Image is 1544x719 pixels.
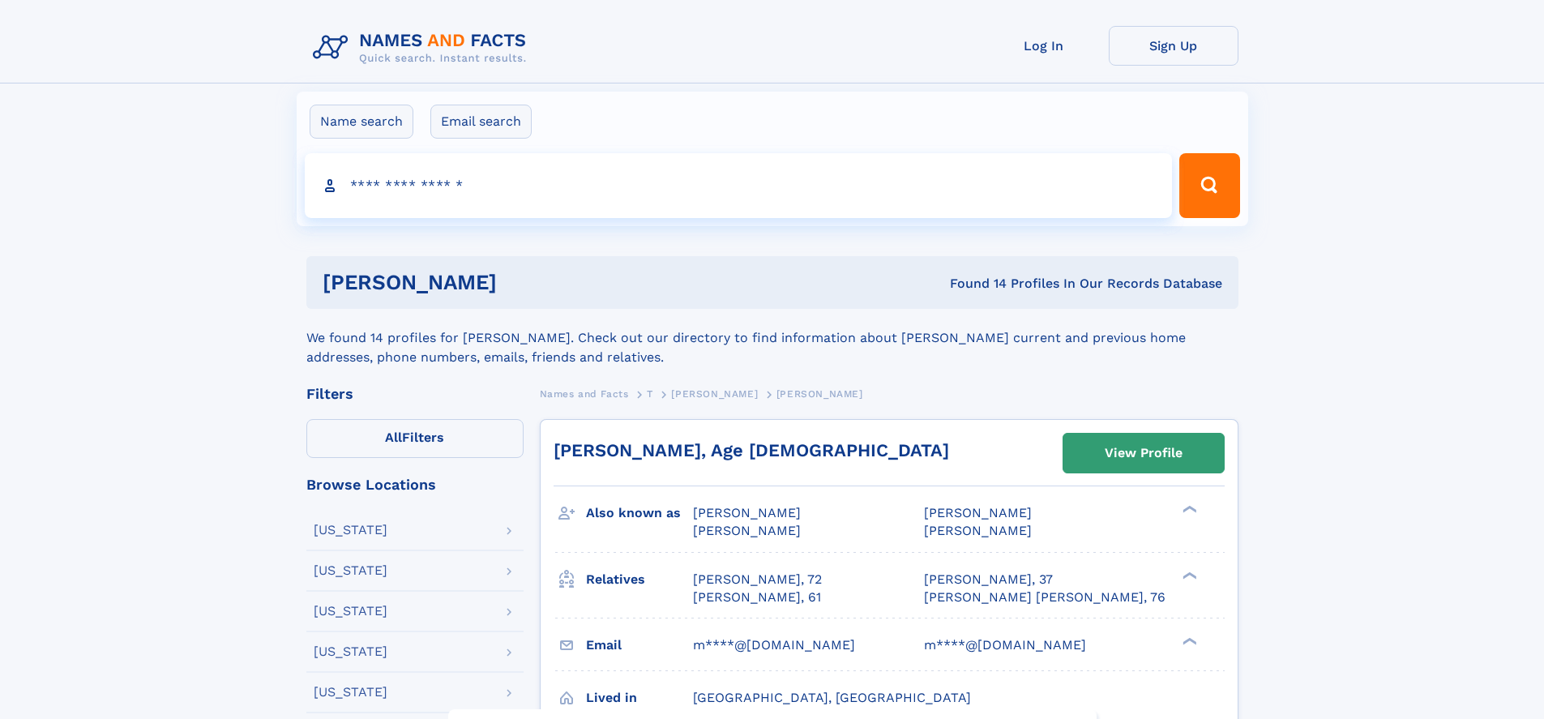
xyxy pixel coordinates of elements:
h3: Relatives [586,566,693,593]
label: Filters [306,419,524,458]
h3: Lived in [586,684,693,712]
a: Sign Up [1109,26,1238,66]
span: [PERSON_NAME] [924,505,1032,520]
div: View Profile [1105,434,1183,472]
a: [PERSON_NAME], 72 [693,571,822,588]
a: T [647,383,653,404]
span: [PERSON_NAME] [924,523,1032,538]
div: [US_STATE] [314,686,387,699]
div: [US_STATE] [314,524,387,537]
h3: Also known as [586,499,693,527]
span: [PERSON_NAME] [776,388,863,400]
div: ❯ [1178,504,1198,515]
div: [US_STATE] [314,564,387,577]
span: [PERSON_NAME] [693,523,801,538]
a: [PERSON_NAME] [671,383,758,404]
a: [PERSON_NAME], 37 [924,571,1053,588]
span: [GEOGRAPHIC_DATA], [GEOGRAPHIC_DATA] [693,690,971,705]
h3: Email [586,631,693,659]
div: [US_STATE] [314,645,387,658]
a: [PERSON_NAME], Age [DEMOGRAPHIC_DATA] [554,440,949,460]
div: ❯ [1178,570,1198,580]
div: Browse Locations [306,477,524,492]
div: Found 14 Profiles In Our Records Database [723,275,1222,293]
div: ❯ [1178,636,1198,646]
span: [PERSON_NAME] [693,505,801,520]
a: Names and Facts [540,383,629,404]
h1: [PERSON_NAME] [323,272,724,293]
div: Filters [306,387,524,401]
input: search input [305,153,1173,218]
label: Name search [310,105,413,139]
img: Logo Names and Facts [306,26,540,70]
span: T [647,388,653,400]
a: [PERSON_NAME], 61 [693,588,821,606]
button: Search Button [1179,153,1239,218]
a: View Profile [1063,434,1224,473]
a: [PERSON_NAME] [PERSON_NAME], 76 [924,588,1165,606]
label: Email search [430,105,532,139]
a: Log In [979,26,1109,66]
span: [PERSON_NAME] [671,388,758,400]
span: All [385,430,402,445]
div: We found 14 profiles for [PERSON_NAME]. Check out our directory to find information about [PERSON... [306,309,1238,367]
div: [US_STATE] [314,605,387,618]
